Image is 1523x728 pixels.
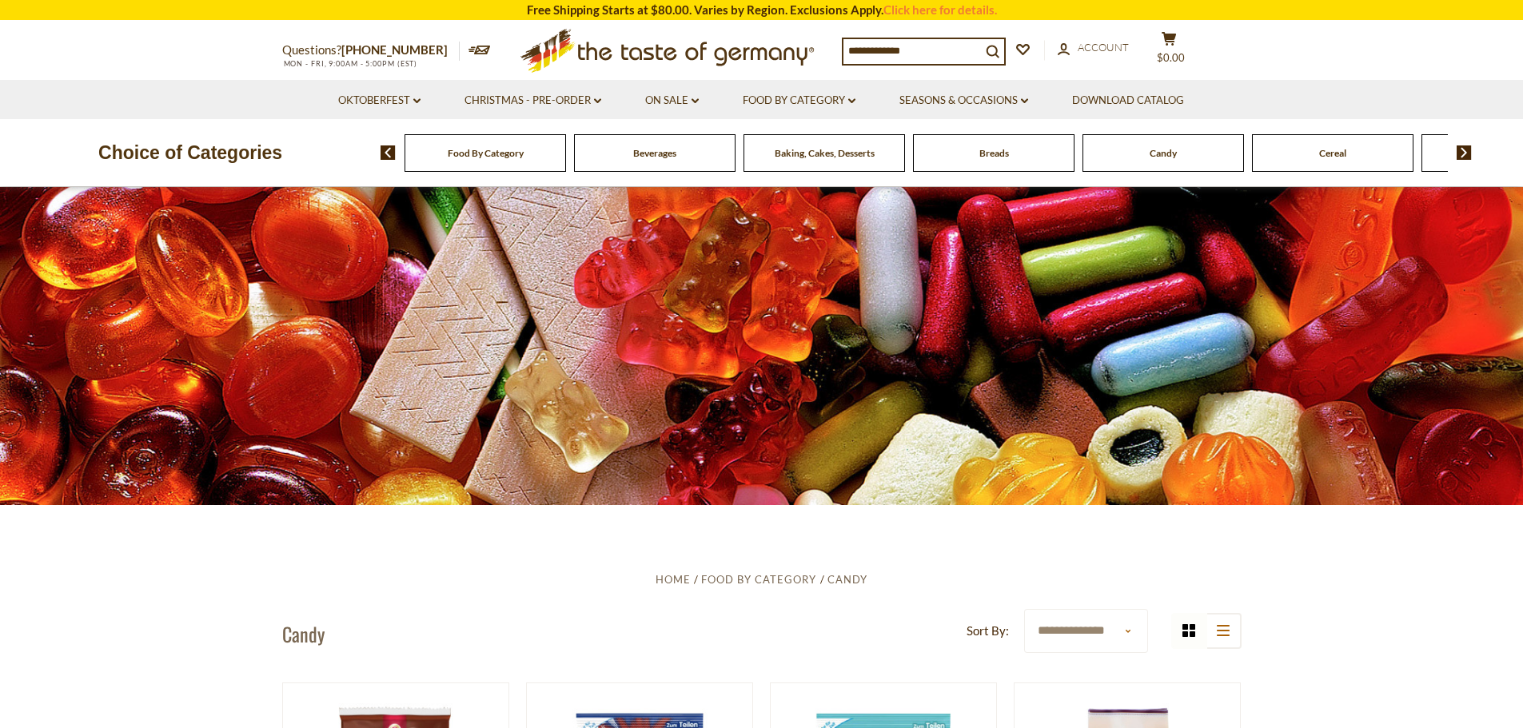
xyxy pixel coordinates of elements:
[743,92,855,109] a: Food By Category
[883,2,997,17] a: Click here for details.
[341,42,448,57] a: [PHONE_NUMBER]
[1078,41,1129,54] span: Account
[633,147,676,159] a: Beverages
[899,92,1028,109] a: Seasons & Occasions
[1058,39,1129,57] a: Account
[282,59,418,68] span: MON - FRI, 9:00AM - 5:00PM (EST)
[338,92,421,109] a: Oktoberfest
[282,40,460,61] p: Questions?
[1146,31,1194,71] button: $0.00
[701,573,816,586] a: Food By Category
[1072,92,1184,109] a: Download Catalog
[1157,51,1185,64] span: $0.00
[381,145,396,160] img: previous arrow
[827,573,867,586] a: Candy
[979,147,1009,159] a: Breads
[464,92,601,109] a: Christmas - PRE-ORDER
[282,622,325,646] h1: Candy
[448,147,524,159] a: Food By Category
[645,92,699,109] a: On Sale
[1457,145,1472,160] img: next arrow
[967,621,1009,641] label: Sort By:
[775,147,875,159] a: Baking, Cakes, Desserts
[656,573,691,586] a: Home
[1319,147,1346,159] a: Cereal
[1150,147,1177,159] a: Candy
